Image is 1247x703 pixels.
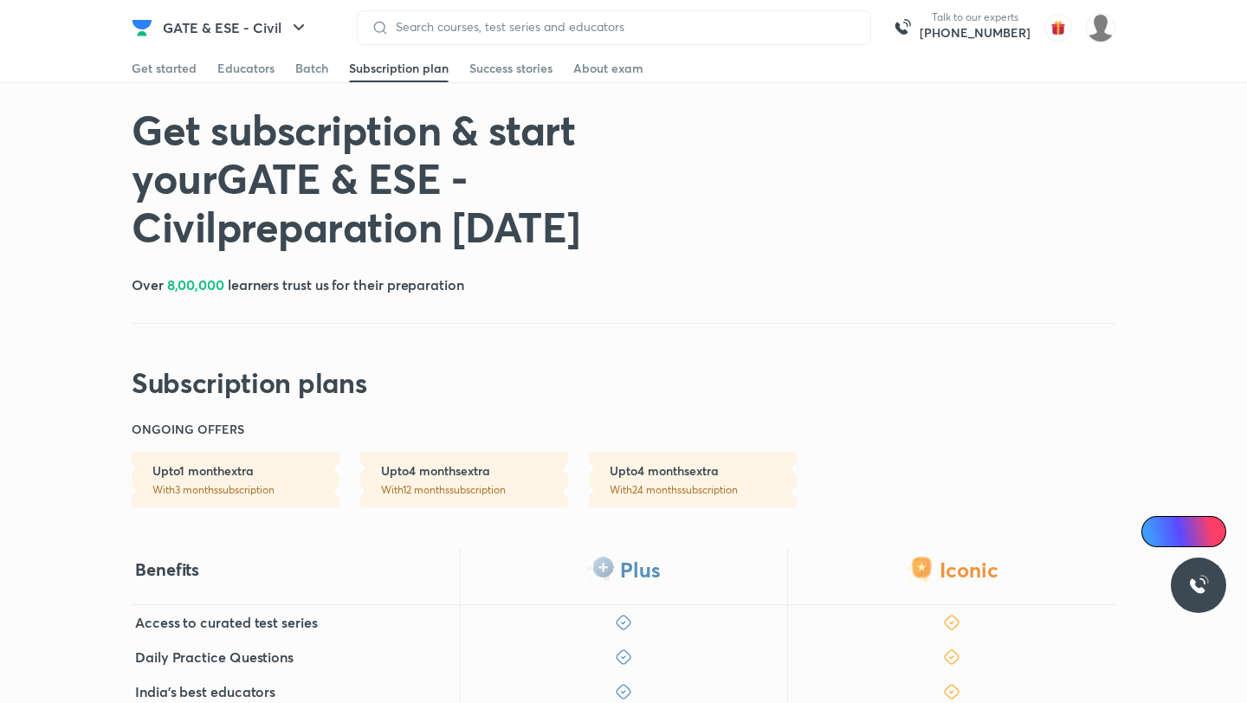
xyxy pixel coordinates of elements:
p: With 12 months subscription [381,483,568,497]
a: Upto4 monthsextraWith24 monthssubscription [589,452,797,507]
button: GATE & ESE - Civil [152,10,320,45]
a: Upto4 monthsextraWith12 monthssubscription [360,452,568,507]
img: Company Logo [132,17,152,38]
h6: Upto 1 month extra [152,462,339,480]
h6: Upto 4 months extra [610,462,797,480]
div: Get started [132,60,197,77]
div: Success stories [469,60,552,77]
div: Educators [217,60,275,77]
h4: Benefits [135,558,199,581]
a: Ai Doubts [1141,516,1226,547]
a: Subscription plan [349,55,449,82]
h2: Subscription plans [132,365,366,400]
h5: Over learners trust us for their preparation [132,274,464,295]
a: About exam [573,55,643,82]
a: Educators [217,55,275,82]
img: Icon [1152,525,1166,539]
img: avatar [1044,14,1072,42]
h5: Daily Practice Questions [135,647,294,668]
h5: Access to curated test series [135,612,318,633]
img: ttu [1188,575,1209,596]
p: With 24 months subscription [610,483,797,497]
span: 8,00,000 [167,275,224,293]
img: Rahul KD [1086,13,1115,42]
input: Search courses, test series and educators [389,20,856,34]
span: Ai Doubts [1170,525,1216,539]
div: Subscription plan [349,60,449,77]
p: Talk to our experts [920,10,1031,24]
h6: Upto 4 months extra [381,462,568,480]
p: With 3 months subscription [152,483,339,497]
div: About exam [573,60,643,77]
a: Upto1 monthextraWith3 monthssubscription [132,452,339,507]
a: Batch [295,55,328,82]
div: Batch [295,60,328,77]
a: Success stories [469,55,552,82]
h1: Get subscription & start your GATE & ESE - Civil preparation [DATE] [132,105,722,250]
h5: India's best educators [135,681,275,702]
img: call-us [885,10,920,45]
a: [PHONE_NUMBER] [920,24,1031,42]
a: Get started [132,55,197,82]
h6: ONGOING OFFERS [132,421,244,438]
